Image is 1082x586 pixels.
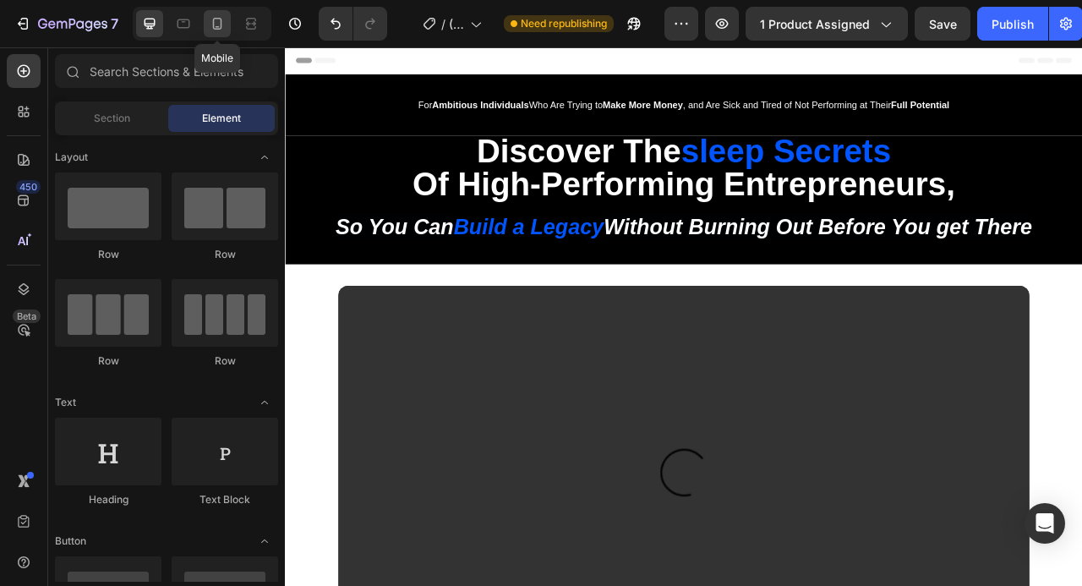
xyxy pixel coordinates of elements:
[771,67,845,80] strong: Full Potential
[111,14,118,34] p: 7
[55,150,88,165] span: Layout
[55,353,161,369] div: Row
[441,15,445,33] span: /
[13,309,41,323] div: Beta
[187,67,309,80] strong: Ambitious Individuals
[1025,503,1065,544] div: Open Intercom Messenger
[169,67,845,80] span: For Who Are Trying to , and Are Sick and Tired of Not Performing at Their
[251,144,278,171] span: Toggle open
[992,15,1034,33] div: Publish
[94,111,130,126] span: Section
[64,213,215,244] i: So You Can
[202,111,241,126] span: Element
[977,7,1048,41] button: Publish
[760,15,870,33] span: 1 product assigned
[55,247,161,262] div: Row
[319,7,387,41] div: Undo/Redo
[449,15,463,33] span: (New) DIGITAL PRODUCT SALES PAGE TEMPLATE | [PERSON_NAME] Planes
[55,54,278,88] input: Search Sections & Elements
[504,109,771,155] span: sleep secrets
[7,7,126,41] button: 7
[16,180,41,194] div: 450
[162,151,853,197] span: of high-performing entrepreneurs,
[172,247,278,262] div: Row
[55,534,86,549] span: Button
[172,492,278,507] div: Text Block
[405,213,950,244] i: Without Burning Out Before You get There
[251,389,278,416] span: Toggle open
[746,7,908,41] button: 1 product assigned
[251,528,278,555] span: Toggle open
[915,7,970,41] button: Save
[55,492,161,507] div: Heading
[55,395,76,410] span: Text
[214,213,405,244] i: Build a Legacy
[172,353,278,369] div: Row
[243,109,504,155] span: discover the
[929,17,957,31] span: Save
[285,47,1082,586] iframe: Design area
[521,16,607,31] span: Need republishing
[404,67,506,80] strong: Make More Money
